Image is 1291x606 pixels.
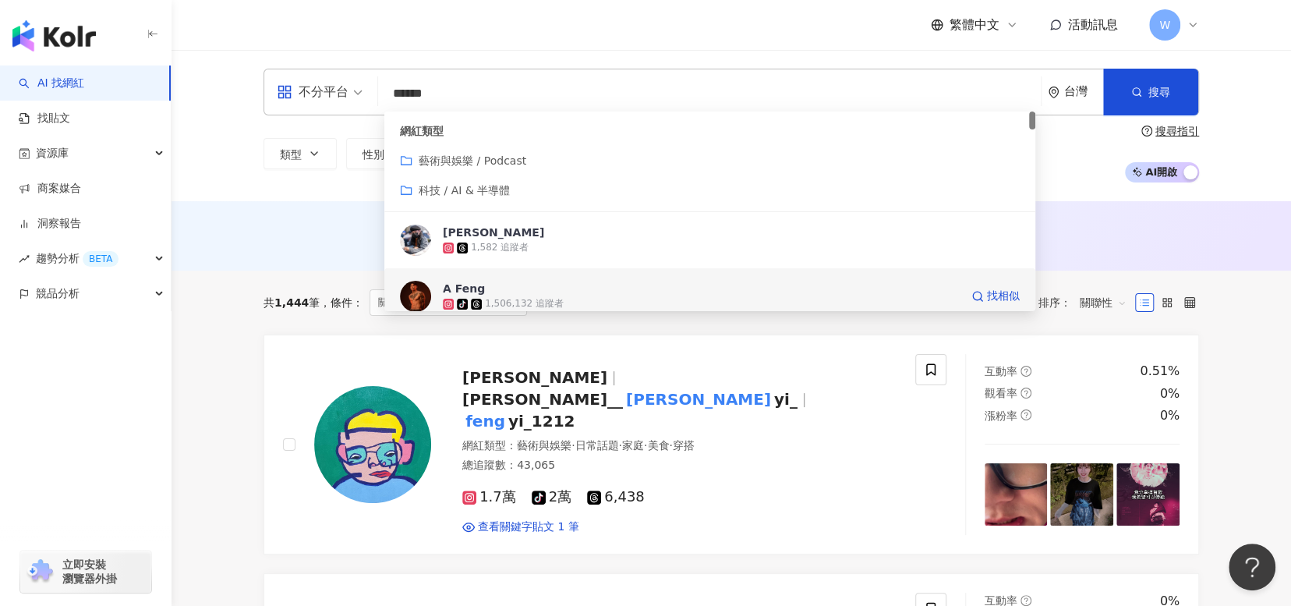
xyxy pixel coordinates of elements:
img: KOL Avatar [400,281,431,312]
mark: [PERSON_NAME] [623,387,774,412]
a: 商案媒合 [19,181,81,197]
span: 6,438 [587,489,645,505]
div: A Feng [443,281,485,296]
div: 總追蹤數 ： 43,065 [462,458,897,473]
span: 趨勢分析 [36,241,118,276]
span: 查看關鍵字貼文 1 筆 [478,519,579,535]
span: 互動率 [985,365,1017,377]
a: KOL Avatar[PERSON_NAME][PERSON_NAME]__[PERSON_NAME]yi_fengyi_1212網紅類型：藝術與娛樂·日常話題·家庭·美食·穿搭總追蹤數：43,... [264,335,1199,554]
span: 條件 ： [320,296,363,309]
div: 台灣 [1064,85,1103,98]
div: 網紅類型 [400,124,1020,140]
span: W [1159,16,1170,34]
span: 關聯性 [1080,290,1127,315]
div: 網紅類型 ： [462,438,897,454]
span: 觀看率 [985,387,1017,399]
div: 1,506,132 追蹤者 [485,297,564,310]
span: question-circle [1020,409,1031,420]
span: 性別 [363,148,384,161]
span: · [618,439,621,452]
span: 1.7萬 [462,489,516,505]
a: chrome extension立即安裝 瀏覽器外掛 [20,551,151,593]
span: · [669,439,672,452]
span: · [571,439,575,452]
span: question-circle [1141,126,1152,136]
span: 競品分析 [36,276,80,311]
span: 關鍵字：[PERSON_NAME] [370,289,527,316]
span: question-circle [1020,595,1031,606]
span: 繁體中文 [950,16,999,34]
span: 藝術與娛樂 [517,439,571,452]
span: 家庭 [622,439,644,452]
span: 美食 [647,439,669,452]
img: chrome extension [25,559,55,584]
span: · [644,439,647,452]
span: environment [1048,87,1059,98]
img: post-image [985,463,1048,526]
span: 2萬 [532,489,571,505]
span: question-circle [1020,388,1031,399]
img: post-image [1116,463,1180,526]
div: 0% [1160,385,1180,402]
span: yi_1212 [508,412,575,431]
div: BETA [83,251,118,267]
div: 不分平台 [277,80,348,105]
a: 找貼文 [19,111,70,126]
span: folder [400,182,412,199]
span: rise [19,253,30,264]
a: 查看關鍵字貼文 1 筆 [462,519,579,535]
iframe: Help Scout Beacon - Open [1229,544,1275,590]
div: [PERSON_NAME] [443,225,544,240]
div: 0% [1160,407,1180,424]
span: 找相似 [987,289,1020,304]
div: 搜尋指引 [1155,125,1199,137]
span: 資源庫 [36,136,69,171]
span: 活動訊息 [1068,17,1118,32]
span: 科技 / AI & 半導體 [419,184,510,197]
span: 藝術與娛樂 / Podcast [419,154,526,167]
div: 共 筆 [264,296,320,309]
span: 漲粉率 [985,409,1017,422]
span: question-circle [1020,366,1031,377]
div: 0.51% [1140,363,1180,380]
span: 1,444 [274,296,309,309]
img: KOL Avatar [400,225,431,256]
span: 立即安裝 瀏覽器外掛 [62,558,117,586]
mark: feng [462,409,508,434]
a: 洞察報告 [19,216,81,232]
img: logo [12,20,96,51]
div: 排序： [1038,290,1135,315]
span: 類型 [280,148,302,161]
a: 找相似 [971,281,1020,312]
a: searchAI 找網紅 [19,76,84,91]
img: post-image [1050,463,1113,526]
div: 1,582 追蹤者 [471,241,529,254]
button: 類型 [264,138,337,169]
span: appstore [277,84,292,100]
span: 日常話題 [575,439,618,452]
span: folder [400,152,412,169]
img: KOL Avatar [314,386,431,503]
span: 搜尋 [1148,86,1170,98]
span: yi_ [774,390,798,409]
button: 性別 [346,138,419,169]
span: [PERSON_NAME] [462,368,607,387]
span: [PERSON_NAME]__ [462,390,623,409]
button: 搜尋 [1103,69,1198,115]
span: 穿搭 [673,439,695,452]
